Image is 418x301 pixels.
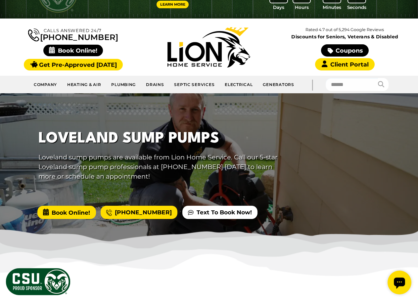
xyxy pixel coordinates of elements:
a: Company [29,78,62,91]
span: Seconds [347,4,366,11]
div: | [299,76,326,93]
span: Minutes [323,4,341,11]
a: Text To Book Now! [182,206,257,219]
span: Hours [295,4,309,11]
h1: Loveland Sump Pumps [38,128,279,150]
a: Coupons [321,44,369,57]
span: Days [273,4,284,11]
a: [PHONE_NUMBER] [28,27,118,41]
a: [PHONE_NUMBER] [101,206,177,219]
a: Client Portal [315,58,375,70]
span: Book Online! [37,206,96,219]
p: Rated 4.7 out of 5,294 Google Reviews [277,26,413,33]
a: Electrical [220,78,258,91]
p: Loveland sump pumps are available from Lion Home Service. Call our 5-star Loveland sump pump prof... [38,152,279,181]
a: Learn More [157,1,189,8]
a: Drains [141,78,169,91]
span: Discounts for Seniors, Veterans & Disabled [278,34,411,39]
a: Get Pre-Approved [DATE] [24,59,123,70]
span: Book Online! [43,45,103,56]
img: CSU Sponsor Badge [5,267,71,296]
img: Lion Home Service [167,27,250,67]
div: Open chat widget [3,3,26,26]
a: Heating & Air [62,78,106,91]
a: Plumbing [106,78,141,91]
a: Generators [258,78,299,91]
a: Septic Services [169,78,220,91]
